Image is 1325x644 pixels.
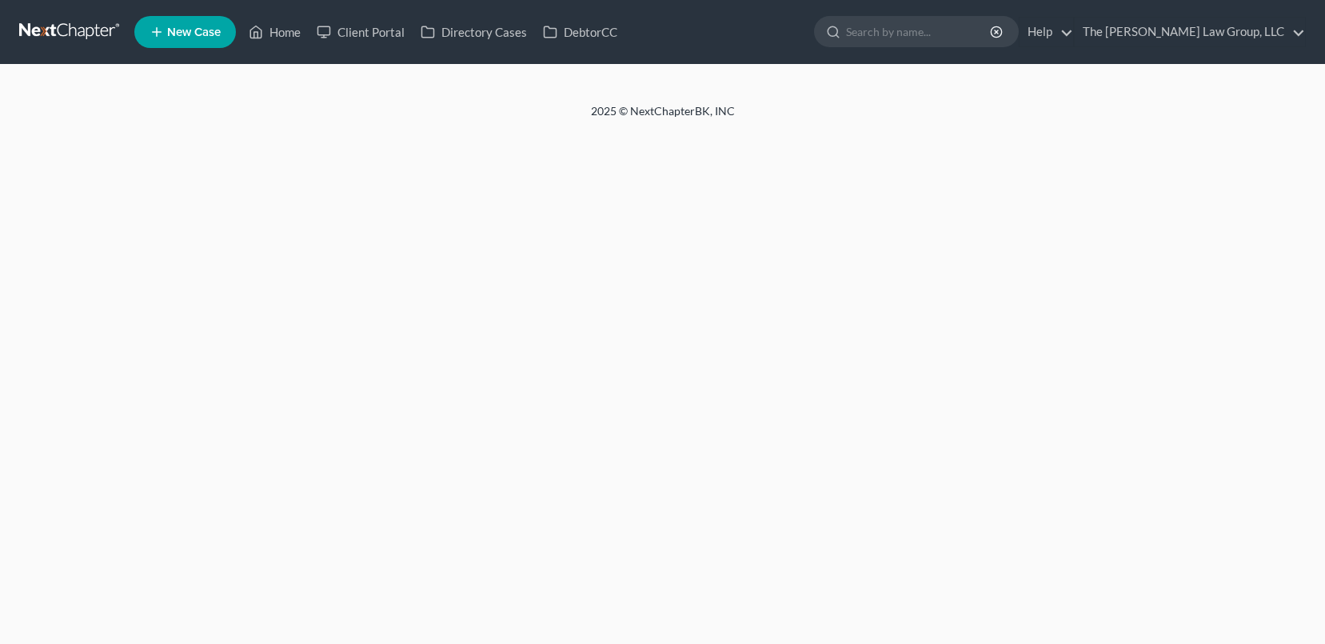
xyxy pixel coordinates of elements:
[207,103,1119,132] div: 2025 © NextChapterBK, INC
[1020,18,1073,46] a: Help
[167,26,221,38] span: New Case
[1075,18,1305,46] a: The [PERSON_NAME] Law Group, LLC
[535,18,625,46] a: DebtorCC
[309,18,413,46] a: Client Portal
[413,18,535,46] a: Directory Cases
[241,18,309,46] a: Home
[846,17,992,46] input: Search by name...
